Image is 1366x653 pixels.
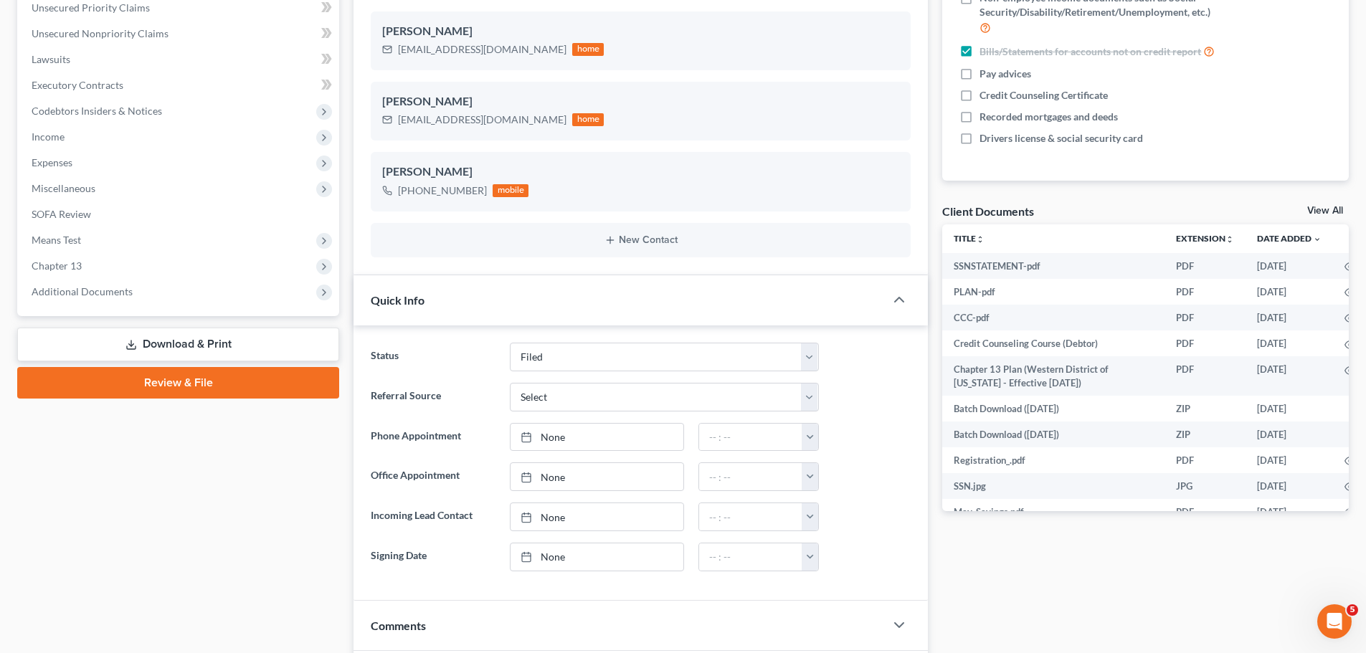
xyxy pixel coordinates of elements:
td: [DATE] [1246,473,1333,499]
span: Credit Counseling Certificate [980,88,1108,103]
a: Lawsuits [20,47,339,72]
td: [DATE] [1246,447,1333,473]
td: [DATE] [1246,279,1333,305]
span: Expenses [32,156,72,168]
td: [DATE] [1246,330,1333,356]
span: Executory Contracts [32,79,123,91]
a: Date Added expand_more [1257,233,1322,244]
span: Unsecured Nonpriority Claims [32,27,169,39]
td: JPG [1165,473,1246,499]
label: Status [364,343,502,371]
a: None [511,503,683,530]
div: [PHONE_NUMBER] [398,183,487,198]
td: PDF [1165,356,1246,396]
div: [PERSON_NAME] [382,163,899,181]
label: Referral Source [364,383,502,411]
span: SOFA Review [32,208,91,220]
i: unfold_more [1225,235,1234,244]
td: Batch Download ([DATE]) [942,396,1165,421]
a: Unsecured Nonpriority Claims [20,21,339,47]
label: Office Appointment [364,462,502,491]
div: mobile [493,184,528,197]
a: None [511,463,683,490]
a: SOFA Review [20,201,339,227]
td: PDF [1165,330,1246,356]
td: [DATE] [1246,499,1333,525]
a: Titleunfold_more [954,233,985,244]
span: Lawsuits [32,53,70,65]
td: PDF [1165,279,1246,305]
span: Means Test [32,234,81,246]
a: View All [1307,206,1343,216]
div: home [572,113,604,126]
input: -- : -- [699,543,802,571]
div: [PERSON_NAME] [382,23,899,40]
td: Credit Counseling Course (Debtor) [942,330,1165,356]
span: Quick Info [371,293,424,307]
span: Pay advices [980,67,1031,81]
span: Miscellaneous [32,182,95,194]
td: [DATE] [1246,356,1333,396]
i: expand_more [1313,235,1322,244]
td: May_Savings.pdf [942,499,1165,525]
td: ZIP [1165,396,1246,421]
input: -- : -- [699,503,802,530]
td: CCC-pdf [942,305,1165,330]
td: ZIP [1165,421,1246,447]
td: PDF [1165,253,1246,279]
td: [DATE] [1246,253,1333,279]
label: Phone Appointment [364,423,502,452]
a: None [511,424,683,451]
td: PDF [1165,305,1246,330]
a: Extensionunfold_more [1176,233,1234,244]
a: Executory Contracts [20,72,339,98]
span: Chapter 13 [32,259,82,272]
a: Download & Print [17,328,339,361]
span: 5 [1347,604,1358,616]
td: Chapter 13 Plan (Western District of [US_STATE] - Effective [DATE]) [942,356,1165,396]
label: Incoming Lead Contact [364,502,502,531]
iframe: Intercom live chat [1317,604,1352,639]
i: unfold_more [976,235,985,244]
div: Client Documents [942,204,1034,219]
span: Comments [371,619,426,632]
input: -- : -- [699,424,802,451]
td: [DATE] [1246,421,1333,447]
span: Drivers license & social security card [980,131,1143,146]
label: Signing Date [364,543,502,571]
td: Batch Download ([DATE]) [942,421,1165,447]
span: Income [32,130,65,143]
div: [PERSON_NAME] [382,93,899,110]
td: [DATE] [1246,305,1333,330]
a: Review & File [17,367,339,399]
td: PDF [1165,499,1246,525]
span: Codebtors Insiders & Notices [32,105,162,117]
input: -- : -- [699,463,802,490]
span: Unsecured Priority Claims [32,1,150,14]
td: SSN.jpg [942,473,1165,499]
td: Registration_.pdf [942,447,1165,473]
button: New Contact [382,234,899,246]
span: Additional Documents [32,285,133,297]
div: home [572,43,604,56]
div: [EMAIL_ADDRESS][DOMAIN_NAME] [398,42,566,57]
td: SSNSTATEMENT-pdf [942,253,1165,279]
td: PLAN-pdf [942,279,1165,305]
div: [EMAIL_ADDRESS][DOMAIN_NAME] [398,113,566,127]
td: PDF [1165,447,1246,473]
span: Bills/Statements for accounts not on credit report [980,44,1201,59]
a: None [511,543,683,571]
span: Recorded mortgages and deeds [980,110,1118,124]
td: [DATE] [1246,396,1333,421]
